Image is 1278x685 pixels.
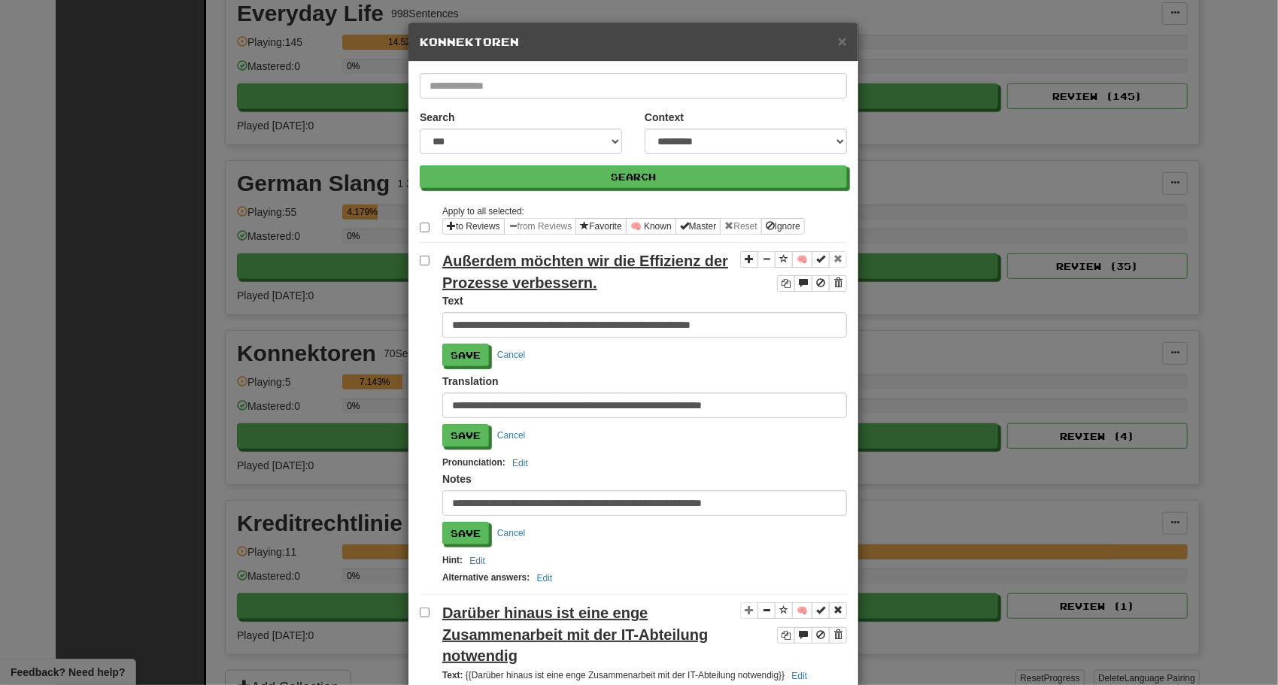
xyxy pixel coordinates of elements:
span: × [838,32,847,50]
button: 🧠 [792,251,812,268]
small: {{Darüber hinaus ist eine enge Zusammenarbeit mit der IT-Abteilung notwendig}} [442,670,812,680]
button: Edit [508,455,533,471]
button: Cancel [489,424,533,447]
label: Search [420,110,455,125]
label: Context [645,110,684,125]
label: Translation [442,374,499,389]
button: Reset [720,218,761,235]
u: Darüber hinaus ist eine enge Zusammenarbeit mit der IT-Abteilung notwendig [442,605,708,664]
button: Cancel [489,522,533,544]
button: Master [675,218,721,235]
div: Sentence controls [740,602,847,644]
div: Sentence controls [777,627,847,644]
button: Edit [533,570,557,586]
label: Notes [442,471,472,486]
button: Save [442,344,489,366]
strong: Text : [442,670,463,680]
button: to Reviews [442,218,505,235]
button: Ignore [761,218,805,235]
div: Sentence controls [777,275,847,292]
button: Edit [788,668,812,684]
h5: Konnektoren [420,35,847,50]
button: Close [838,33,847,49]
button: from Reviews [504,218,577,235]
strong: Alternative answers : [442,572,530,583]
button: Search [420,165,847,188]
div: Sentence options [442,218,805,235]
button: Save [442,424,489,447]
button: Favorite [575,218,626,235]
small: Apply to all selected: [442,206,524,217]
button: Cancel [489,344,533,366]
u: Außerdem möchten wir die Effizienz der Prozesse verbessern. [442,253,728,291]
label: Text [442,293,463,308]
div: Sentence controls [740,250,847,292]
button: 🧠 Known [626,218,676,235]
button: 🧠 [792,602,812,619]
strong: Hint : [442,555,463,565]
button: Edit [465,553,490,569]
strong: Pronunciation : [442,457,505,468]
button: Save [442,522,489,544]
